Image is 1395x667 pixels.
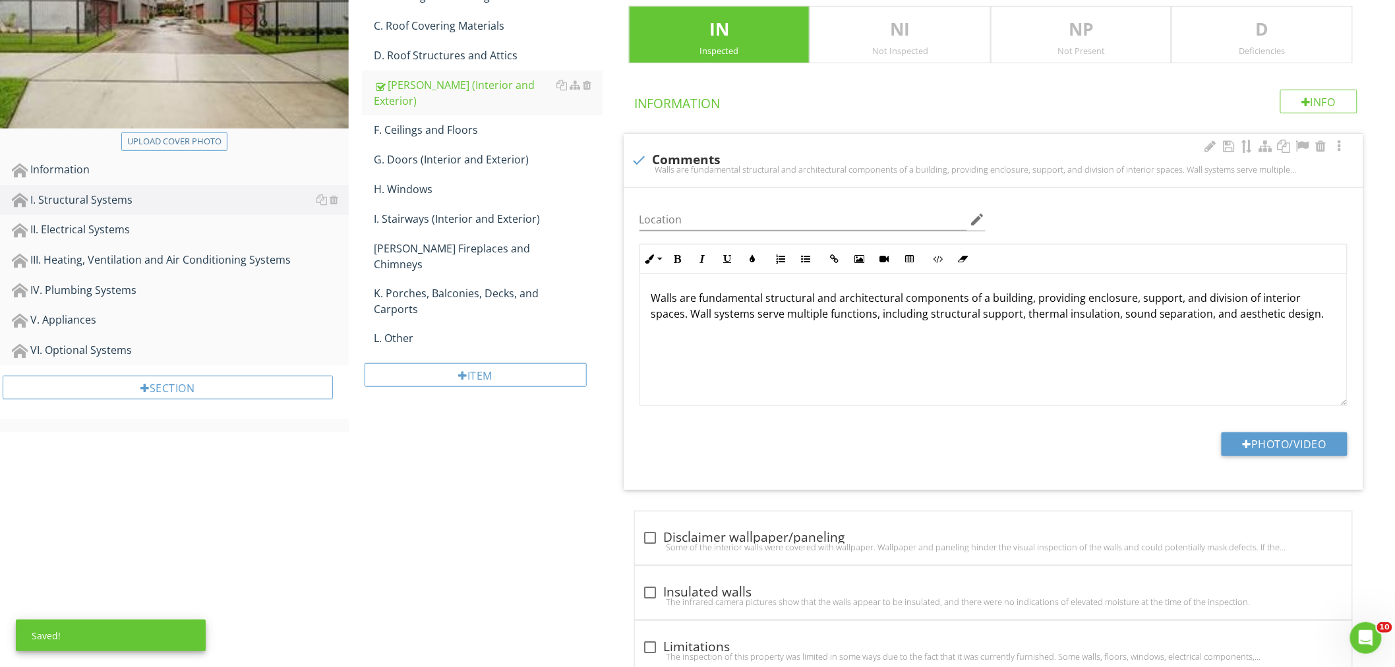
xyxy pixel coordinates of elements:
[12,221,349,239] div: II. Electrical Systems
[632,164,1355,175] div: Walls are fundamental structural and architectural components of a building, providing enclosure,...
[12,282,349,299] div: IV. Plumbing Systems
[374,122,603,138] div: F. Ceilings and Floors
[630,16,810,43] p: IN
[374,211,603,227] div: I. Stairways (Interior and Exterior)
[822,246,847,272] button: Insert Link (Ctrl+K)
[630,45,810,56] div: Inspected
[374,47,603,63] div: D. Roof Structures and Attics
[992,45,1172,56] div: Not Present
[810,16,990,43] p: NI
[635,90,1357,112] h4: Information
[3,376,333,399] div: Section
[374,18,603,34] div: C. Roof Covering Materials
[951,246,976,272] button: Clear Formatting
[374,77,603,109] div: [PERSON_NAME] (Interior and Exterior)
[1222,432,1348,456] button: Photo/Video
[690,246,715,272] button: Italic (Ctrl+I)
[16,620,206,651] div: Saved!
[643,542,1344,552] div: Some of the interior walls were covered with wallpaper. Wallpaper and paneling hinder the visual ...
[12,161,349,179] div: Information
[1172,16,1352,43] p: D
[643,651,1344,662] div: The inspection of this property was limited in some ways due to the fact that it was currently fu...
[639,209,967,231] input: Location
[970,212,986,227] i: edit
[127,135,222,148] div: Upload cover photo
[1377,622,1392,633] span: 10
[640,246,665,272] button: Inline Style
[651,290,1336,322] p: Walls are fundamental structural and architectural components of a building, providing enclosure,...
[992,16,1172,43] p: NP
[374,330,603,346] div: L. Other
[794,246,819,272] button: Unordered List
[374,152,603,167] div: G. Doors (Interior and Exterior)
[715,246,740,272] button: Underline (Ctrl+U)
[769,246,794,272] button: Ordered List
[1172,45,1352,56] div: Deficiencies
[872,246,897,272] button: Insert Video
[365,363,587,387] div: Item
[374,285,603,317] div: K. Porches, Balconies, Decks, and Carports
[665,246,690,272] button: Bold (Ctrl+B)
[1280,90,1358,113] div: Info
[121,132,227,151] button: Upload cover photo
[374,241,603,272] div: [PERSON_NAME] Fireplaces and Chimneys
[897,246,922,272] button: Insert Table
[12,252,349,269] div: III. Heating, Ventilation and Air Conditioning Systems
[926,246,951,272] button: Code View
[1350,622,1382,654] iframe: Intercom live chat
[374,181,603,197] div: H. Windows
[810,45,990,56] div: Not Inspected
[643,596,1344,607] div: The infrared camera pictures show that the walls appear to be insulated, and there were no indica...
[847,246,872,272] button: Insert Image (Ctrl+P)
[12,342,349,359] div: VI. Optional Systems
[12,312,349,329] div: V. Appliances
[740,246,765,272] button: Colors
[12,192,349,209] div: I. Structural Systems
